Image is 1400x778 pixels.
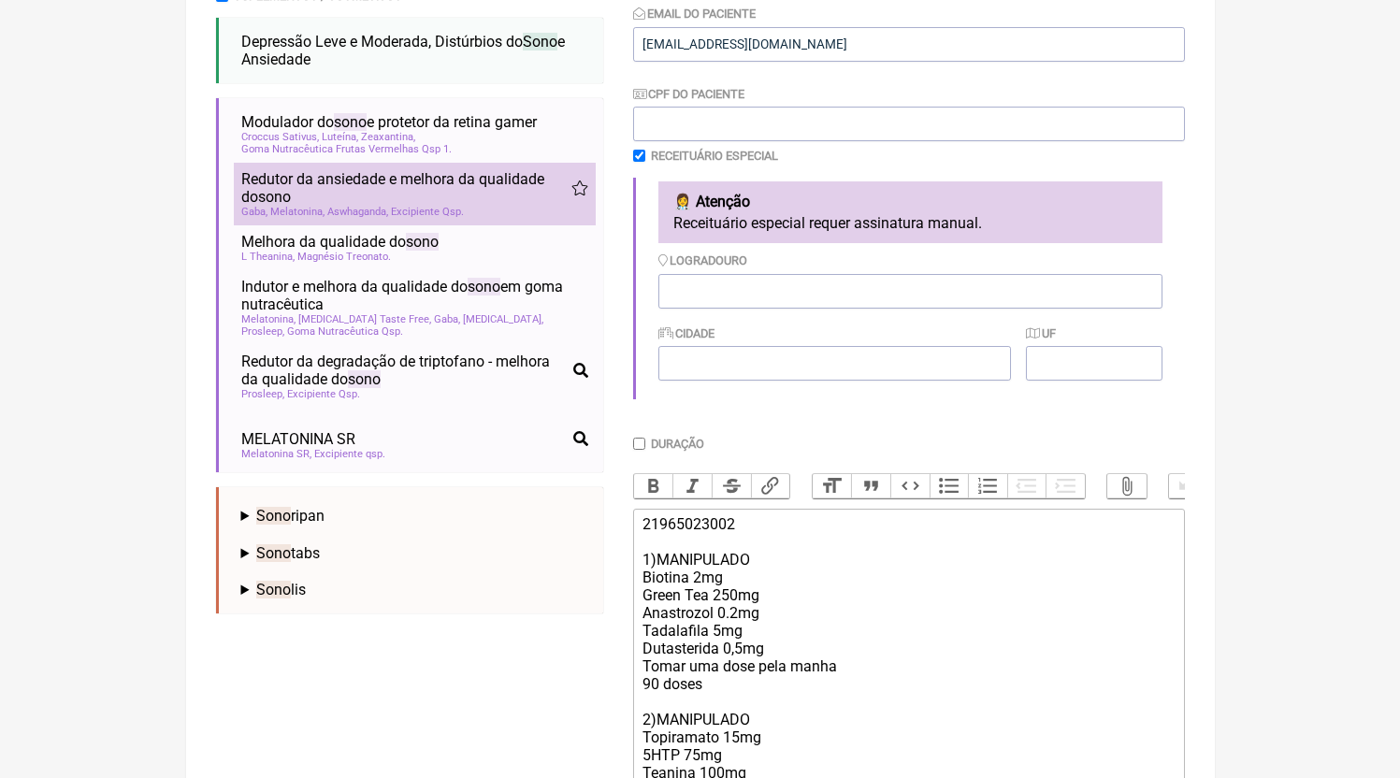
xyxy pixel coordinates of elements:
button: Undo [1169,474,1208,498]
span: sono [258,188,291,206]
span: Excipiente Qsp [287,388,360,400]
button: Bullets [930,474,969,498]
summary: Sonoripan [241,507,588,525]
span: Redutor da ansiedade e melhora da qualidade do [241,170,571,206]
span: Aswhaganda [327,206,388,218]
span: Depressão Leve e Moderada, Distúrbios do e Ansiedade [241,33,565,68]
span: Sono [256,507,291,525]
span: lis [256,581,306,598]
button: Link [751,474,790,498]
span: Excipiente qsp [314,448,385,460]
span: Zeaxantina [361,131,415,143]
span: Sono [256,544,291,562]
label: Duração [651,437,704,451]
h4: 👩‍⚕️ Atenção [673,193,1147,210]
span: Magnésio Treonato [297,251,391,263]
button: Strikethrough [712,474,751,498]
label: UF [1026,326,1056,340]
button: Italic [672,474,712,498]
span: Goma Nutracêutica Frutas Vermelhas Qsp 1 [241,143,452,155]
span: Prosleep [241,388,284,400]
span: sono [348,370,381,388]
button: Increase Level [1046,474,1085,498]
span: Croccus Sativus [241,131,319,143]
span: Melatonina [241,313,296,325]
button: Bold [634,474,673,498]
label: CPF do Paciente [633,87,745,101]
span: Sono [523,33,557,50]
span: MELATONINA SR [241,430,355,448]
button: Decrease Level [1007,474,1046,498]
span: tabs [256,544,320,562]
button: Quote [851,474,890,498]
label: Cidade [658,326,715,340]
label: Receituário Especial [651,149,778,163]
span: sono [468,278,500,295]
button: Heading [813,474,852,498]
span: [MEDICAL_DATA] [463,313,543,325]
label: Email do Paciente [633,7,757,21]
span: Gaba [434,313,460,325]
span: Sono [256,581,291,598]
span: Modulador do e protetor da retina gamer [241,113,537,131]
span: sono [334,113,367,131]
span: Indutor e melhora da qualidade do em goma nutracêutica [241,278,588,313]
span: Luteína [322,131,358,143]
span: Goma Nutracêutica Qsp [287,325,403,338]
summary: Sonotabs [241,544,588,562]
span: sono [406,233,439,251]
span: L Theanina [241,251,295,263]
summary: Sonolis [241,581,588,598]
label: Logradouro [658,253,748,267]
button: Numbers [968,474,1007,498]
span: Redutor da degradação de triptofano - melhora da qualidade do [241,353,566,388]
span: Melatonina [270,206,325,218]
span: [MEDICAL_DATA] Taste Free [298,313,431,325]
span: Excipiente Qsp [391,206,464,218]
span: Melhora da qualidade do [241,233,439,251]
span: Melatonina SR [241,448,311,460]
button: Code [890,474,930,498]
button: Attach Files [1107,474,1147,498]
p: Receituário especial requer assinatura manual. [673,214,1147,232]
span: Prosleep [241,325,284,338]
span: Gaba [241,206,267,218]
span: ripan [256,507,325,525]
